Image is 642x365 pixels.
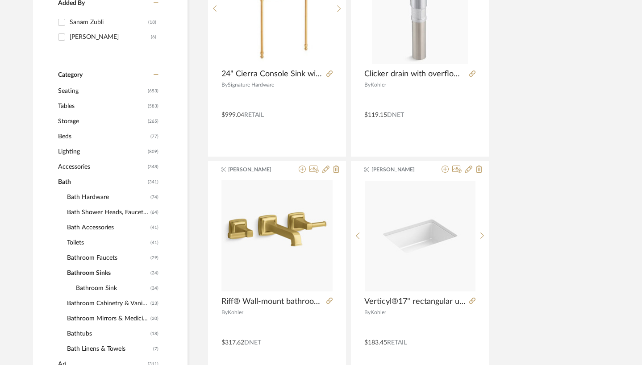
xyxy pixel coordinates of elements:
div: (6) [151,30,156,44]
span: Bath [58,174,146,190]
span: 24" Cierra Console Sink with Brass Stand - Brushed Gold [221,69,323,79]
span: (64) [150,205,158,220]
img: Riff® Wall-mount bathroom sink faucet trim, 1.2 gpm K-T26432-4-2MB [221,180,333,291]
span: Kohler [228,310,243,315]
span: (23) [150,296,158,311]
span: $119.15 [364,112,387,118]
span: Clicker drain with overflow K-7124-A-2MB [364,69,466,79]
span: Seating [58,83,146,99]
span: Signature Hardware [228,82,274,87]
span: (41) [150,236,158,250]
span: DNET [244,340,261,346]
span: By [221,310,228,315]
span: (41) [150,220,158,235]
span: Category [58,71,83,79]
span: Toilets [67,235,148,250]
div: [PERSON_NAME] [70,30,151,44]
span: (653) [148,84,158,98]
span: (583) [148,99,158,113]
span: $999.04 [221,112,244,118]
span: Storage [58,114,146,129]
span: Verticyl®17" rectangular undermount bathroom sink [364,297,466,307]
span: Tables [58,99,146,114]
span: By [364,310,371,315]
span: Bathroom Mirrors & Medicine Cabinets [67,311,148,326]
span: $317.62 [221,340,244,346]
span: (265) [148,114,158,129]
span: (24) [150,266,158,280]
span: $183.45 [364,340,387,346]
span: (24) [150,281,158,295]
span: Bath Shower Heads, Faucets & Sets [67,205,148,220]
span: (348) [148,160,158,174]
span: DNET [387,112,404,118]
img: Verticyl®17" rectangular undermount bathroom sink [365,181,475,291]
span: (77) [150,129,158,144]
span: Retail [387,340,407,346]
span: (809) [148,145,158,159]
span: Bathroom Faucets [67,250,148,265]
span: Beds [58,129,148,144]
span: Retail [244,112,264,118]
span: By [364,82,371,87]
span: Bath Hardware [67,190,148,205]
span: (7) [153,342,158,356]
span: (20) [150,311,158,326]
div: Sanam Zubli [70,15,148,29]
span: Bathtubs [67,326,148,341]
span: (29) [150,251,158,265]
span: [PERSON_NAME] [228,166,284,174]
span: [PERSON_NAME] [371,166,428,174]
span: Riff® Wall-mount bathroom sink faucet trim, 1.2 gpm K-T26432-4-2MB [221,297,323,307]
span: Accessories [58,159,146,174]
span: Bathroom Cabinetry & Vanities [67,296,148,311]
span: Bathroom Sinks [67,265,148,281]
span: (18) [150,327,158,341]
span: Lighting [58,144,146,159]
span: Bath Linens & Towels [67,341,151,357]
span: (74) [150,190,158,204]
span: By [221,82,228,87]
span: Kohler [371,310,386,315]
div: (18) [148,15,156,29]
span: (341) [148,175,158,189]
span: Bathroom Sink [76,281,148,296]
span: Kohler [371,82,386,87]
span: Bath Accessories [67,220,148,235]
